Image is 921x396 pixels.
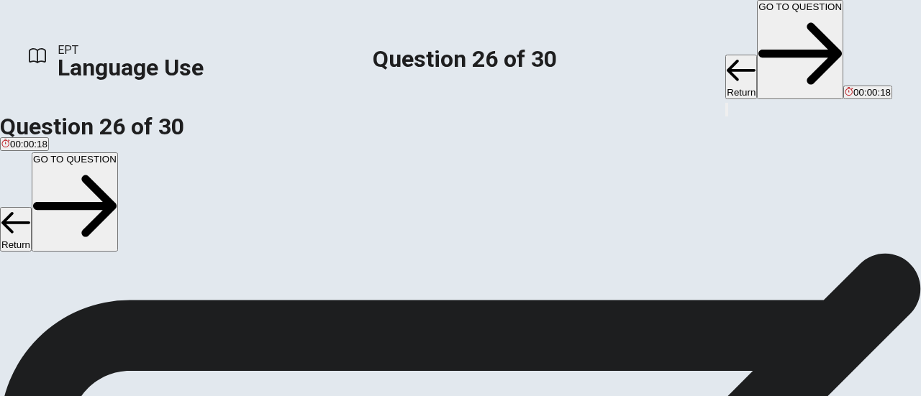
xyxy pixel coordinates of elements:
[32,152,118,252] button: GO TO QUESTION
[58,59,204,76] h1: Language Use
[10,139,47,149] span: 00:00:18
[853,87,891,98] span: 00:00:18
[373,50,557,68] h1: Question 26 of 30
[725,55,757,99] button: Return
[843,86,892,99] button: 00:00:18
[58,42,204,59] span: EPT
